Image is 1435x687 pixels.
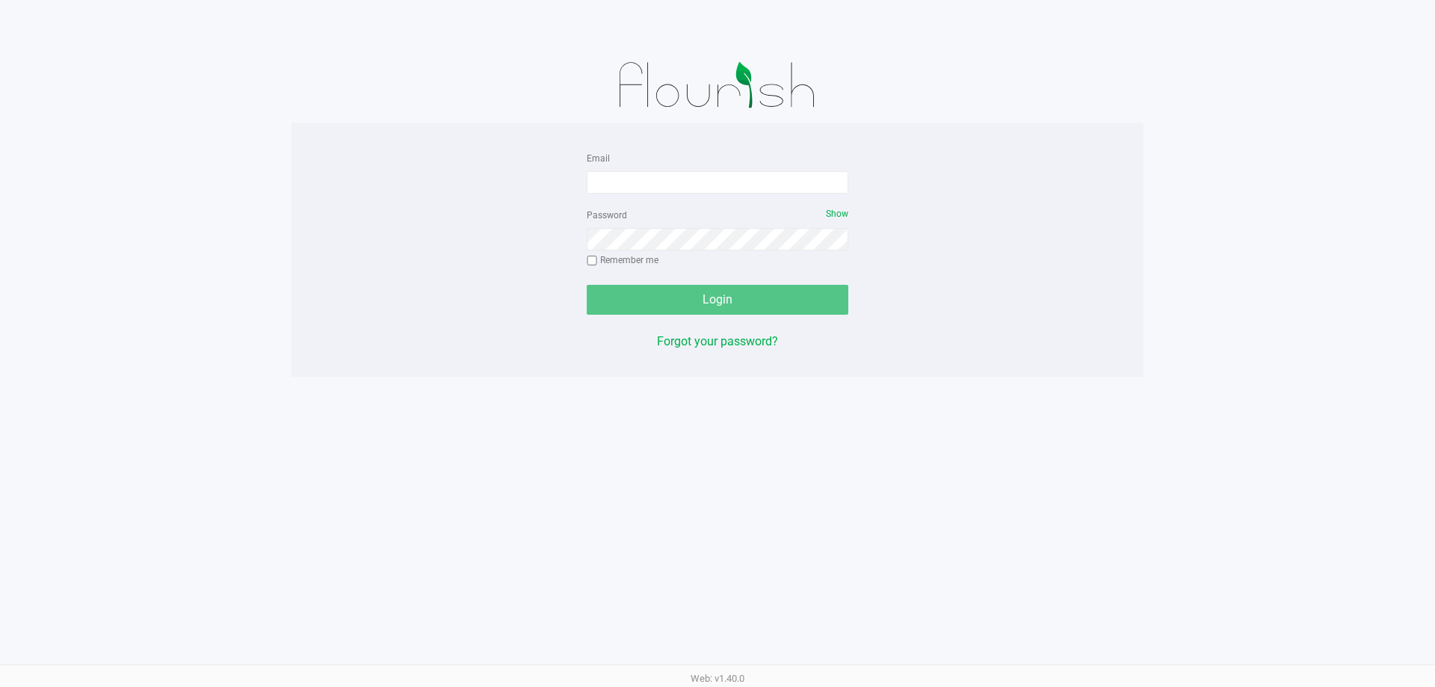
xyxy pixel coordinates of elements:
label: Password [587,209,627,222]
label: Email [587,152,610,165]
span: Web: v1.40.0 [691,673,744,684]
label: Remember me [587,253,658,267]
button: Forgot your password? [657,333,778,351]
input: Remember me [587,256,597,266]
span: Show [826,209,848,219]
